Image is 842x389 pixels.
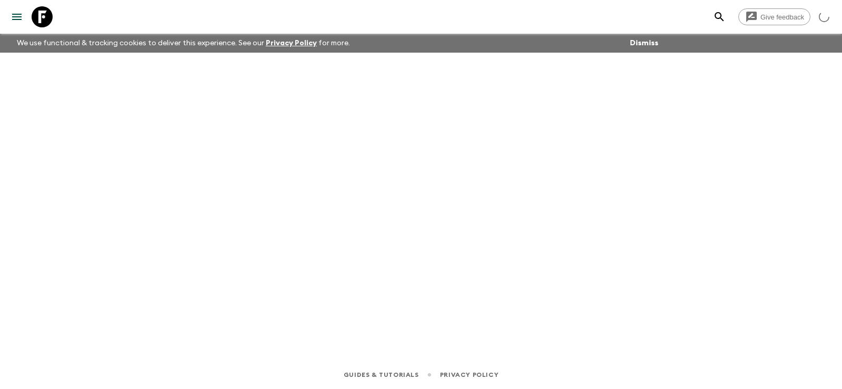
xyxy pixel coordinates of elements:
[440,369,498,381] a: Privacy Policy
[266,39,317,47] a: Privacy Policy
[13,34,354,53] p: We use functional & tracking cookies to deliver this experience. See our for more.
[709,6,730,27] button: search adventures
[344,369,419,381] a: Guides & Tutorials
[738,8,810,25] a: Give feedback
[6,6,27,27] button: menu
[755,13,810,21] span: Give feedback
[627,36,661,51] button: Dismiss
